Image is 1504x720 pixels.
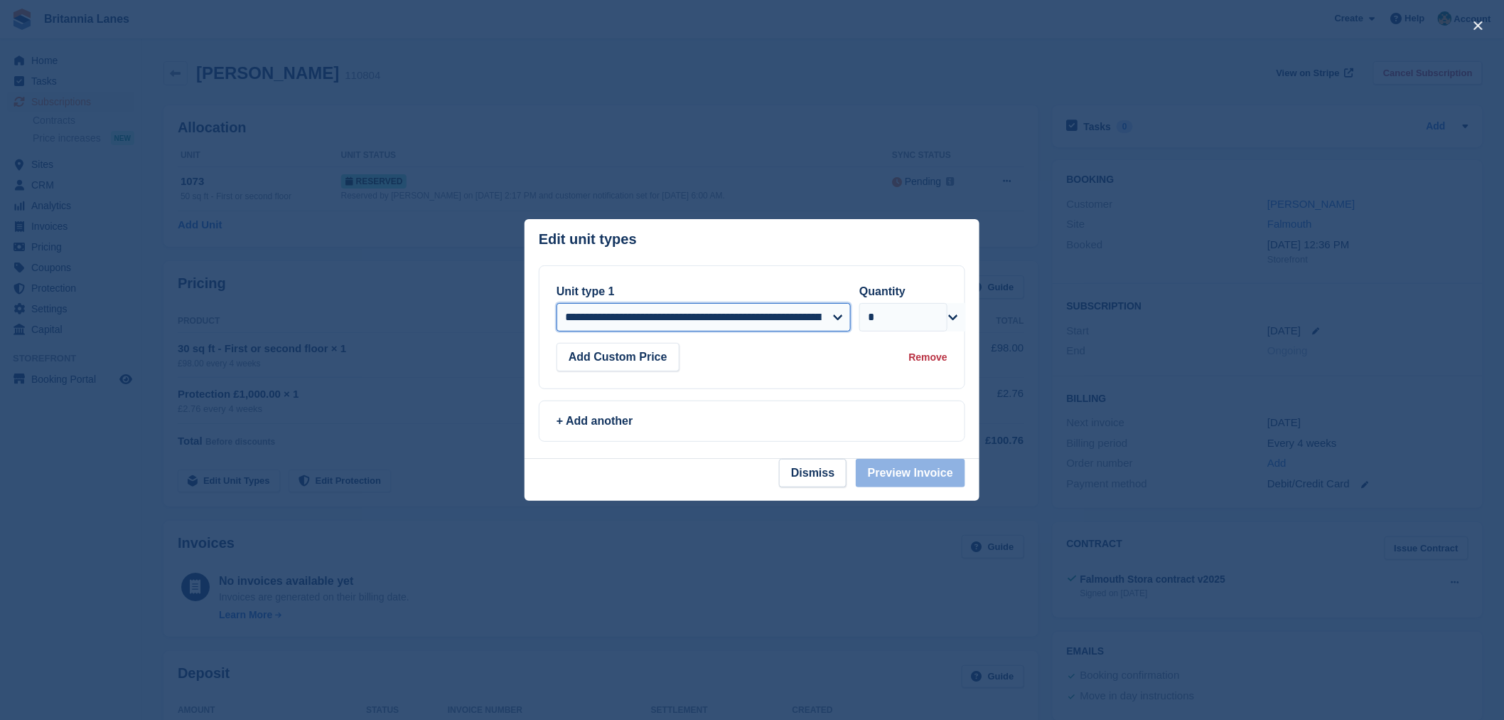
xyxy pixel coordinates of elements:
[1467,14,1490,37] button: close
[539,231,637,248] p: Edit unit types
[856,459,965,487] button: Preview Invoice
[539,401,965,442] a: + Add another
[557,285,615,297] label: Unit type 1
[557,343,680,371] button: Add Custom Price
[859,285,906,297] label: Quantity
[909,350,947,365] div: Remove
[779,459,847,487] button: Dismiss
[557,413,947,430] div: + Add another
